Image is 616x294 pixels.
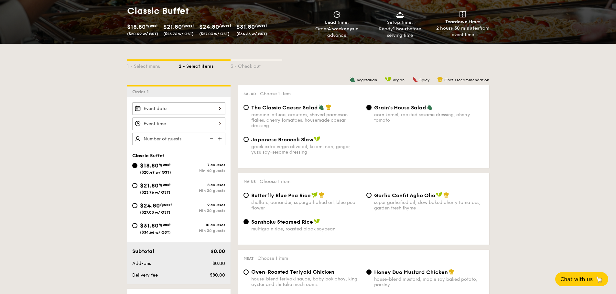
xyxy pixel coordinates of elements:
div: Min 30 guests [179,188,225,193]
span: The Classic Caesar Salad [251,105,318,111]
span: Choose 1 item [260,91,291,96]
span: $0.00 [212,261,225,266]
img: icon-vegan.f8ff3823.svg [314,136,320,142]
input: $31.80/guest($34.66 w/ GST)10 coursesMin 30 guests [132,223,137,228]
div: romaine lettuce, croutons, shaved parmesan flakes, cherry tomatoes, housemade caesar dressing [251,112,361,128]
span: Lead time: [325,20,349,25]
span: ($27.03 w/ GST) [199,32,230,36]
div: corn kernel, roasted sesame dressing, cherry tomato [374,112,484,123]
span: Order 1 [132,89,151,95]
img: icon-chef-hat.a58ddaea.svg [437,76,443,82]
strong: 1 hour [393,26,407,32]
input: Grain's House Saladcorn kernel, roasted sesame dressing, cherry tomato [366,105,372,110]
div: multigrain rice, roasted black soybean [251,226,361,232]
input: Japanese Broccoli Slawgreek extra virgin olive oil, kizami nori, ginger, yuzu soy-sesame dressing [243,137,249,142]
img: icon-spicy.37a8142b.svg [412,76,418,82]
span: $80.00 [210,272,225,278]
span: ($20.49 w/ GST) [127,32,158,36]
span: Spicy [419,78,429,82]
div: super garlicfied oil, slow baked cherry tomatoes, garden fresh thyme [374,200,484,211]
span: $0.00 [211,248,225,254]
span: ($34.66 w/ GST) [140,230,171,235]
span: Teardown time: [445,19,481,25]
button: Chat with us🦙 [555,272,608,286]
input: Event date [132,102,225,115]
input: $18.80/guest($20.49 w/ GST)7 coursesMin 40 guests [132,163,137,168]
div: 10 courses [179,223,225,227]
div: house-blend teriyaki sauce, baby bok choy, king oyster and shiitake mushrooms [251,276,361,287]
input: Oven-Roasted Teriyaki Chickenhouse-blend teriyaki sauce, baby bok choy, king oyster and shiitake ... [243,269,249,275]
img: icon-chef-hat.a58ddaea.svg [443,192,449,198]
span: $31.80 [140,222,158,229]
span: Choose 1 item [260,179,290,184]
h1: Classic Buffet [127,5,306,17]
input: Event time [132,117,225,130]
span: Chef's recommendation [444,78,489,82]
input: The Classic Caesar Saladromaine lettuce, croutons, shaved parmesan flakes, cherry tomatoes, house... [243,105,249,110]
span: Japanese Broccoli Slaw [251,137,313,143]
span: 🦙 [595,276,603,283]
span: ($20.49 w/ GST) [140,170,171,175]
div: 2 - Select items [179,61,231,70]
input: Butterfly Blue Pea Riceshallots, coriander, supergarlicfied oil, blue pea flower [243,193,249,198]
img: icon-vegetarian.fe4039eb.svg [427,104,433,110]
input: Honey Duo Mustard Chickenhouse-blend mustard, maple soy baked potato, parsley [366,269,372,275]
span: /guest [255,23,267,28]
span: Sanshoku Steamed Rice [251,219,313,225]
div: 1 - Select menu [127,61,179,70]
span: /guest [160,202,172,207]
span: $31.80 [236,23,255,30]
span: Chat with us [560,276,593,282]
img: icon-clock.2db775ea.svg [332,11,342,18]
span: $24.80 [140,202,160,209]
span: Oven-Roasted Teriyaki Chicken [251,269,334,275]
div: from event time [434,25,492,38]
img: icon-chef-hat.a58ddaea.svg [326,104,331,110]
span: $18.80 [127,23,146,30]
span: Choose 1 item [257,256,288,261]
span: Setup time: [387,20,413,25]
img: icon-vegetarian.fe4039eb.svg [350,76,355,82]
span: /guest [182,23,194,28]
div: 8 courses [179,183,225,187]
img: icon-vegetarian.fe4039eb.svg [319,104,324,110]
span: $18.80 [140,162,158,169]
span: $21.80 [163,23,182,30]
span: /guest [158,162,171,167]
span: /guest [158,222,171,227]
div: 9 courses [179,203,225,207]
img: icon-add.58712e84.svg [216,133,225,145]
img: icon-teardown.65201eee.svg [459,11,466,17]
img: icon-vegan.f8ff3823.svg [385,76,391,82]
span: ($27.03 w/ GST) [140,210,170,215]
input: Sanshoku Steamed Ricemultigrain rice, roasted black soybean [243,219,249,224]
span: Delivery fee [132,272,158,278]
img: icon-reduce.1d2dbef1.svg [206,133,216,145]
img: icon-vegan.f8ff3823.svg [436,192,442,198]
input: $21.80/guest($23.76 w/ GST)8 coursesMin 30 guests [132,183,137,188]
div: 3 - Check out [231,61,282,70]
span: Vegan [393,78,405,82]
div: Min 40 guests [179,168,225,173]
span: Grain's House Salad [374,105,426,111]
span: ($23.76 w/ GST) [140,190,170,195]
span: Classic Buffet [132,153,164,158]
div: Min 30 guests [179,228,225,233]
div: Ready before serving time [371,26,429,39]
img: icon-vegan.f8ff3823.svg [311,192,318,198]
input: $24.80/guest($27.03 w/ GST)9 coursesMin 30 guests [132,203,137,208]
span: ($23.76 w/ GST) [163,32,194,36]
img: icon-vegan.f8ff3823.svg [314,218,320,224]
span: Meat [243,256,254,261]
span: Honey Duo Mustard Chicken [374,269,448,275]
input: Garlic Confit Aglio Oliosuper garlicfied oil, slow baked cherry tomatoes, garden fresh thyme [366,193,372,198]
span: ($34.66 w/ GST) [236,32,267,36]
div: house-blend mustard, maple soy baked potato, parsley [374,277,484,288]
div: greek extra virgin olive oil, kizami nori, ginger, yuzu soy-sesame dressing [251,144,361,155]
img: icon-chef-hat.a58ddaea.svg [319,192,325,198]
img: icon-dish.430c3a2e.svg [395,11,405,18]
img: icon-chef-hat.a58ddaea.svg [448,269,454,275]
div: 7 courses [179,163,225,167]
strong: 2 hours 30 minutes [436,25,479,31]
span: Mains [243,179,256,184]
